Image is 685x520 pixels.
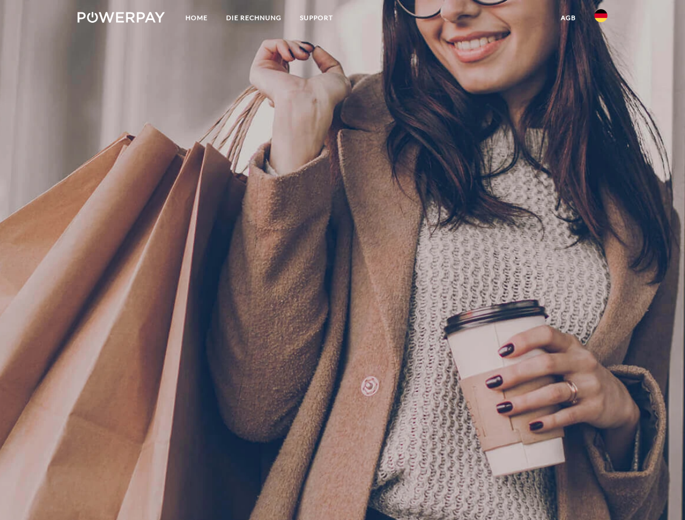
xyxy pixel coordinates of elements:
[291,8,342,28] a: SUPPORT
[217,8,291,28] a: DIE RECHNUNG
[552,8,585,28] a: agb
[594,9,607,22] img: de
[176,8,217,28] a: Home
[78,12,165,23] img: logo-powerpay-white.svg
